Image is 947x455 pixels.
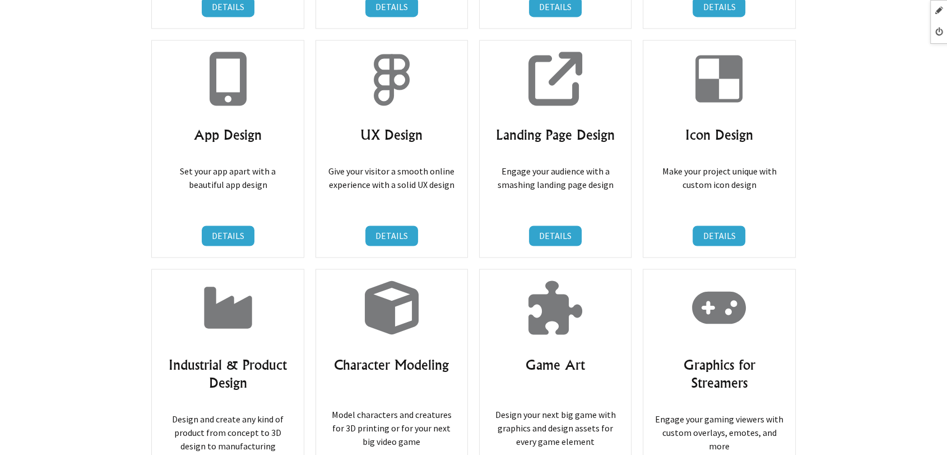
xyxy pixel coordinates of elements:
p: Give your visitor a smooth online experience with a solid UX design [327,151,456,191]
a: DETAILS [365,226,418,246]
h3: Game Art [491,355,620,373]
h3: Industrial & Product Design [163,355,292,391]
a: DETAILS [202,226,254,246]
p: Engage your gaming viewers with custom overlays, emotes, and more [654,398,783,452]
a: DETAILS [529,226,582,246]
h3: Landing Page Design [491,126,620,144]
h3: Icon Design [654,126,783,144]
p: Set your app apart with a beautiful app design [163,151,292,191]
p: Make your project unique with custom icon design [654,151,783,191]
a: DETAILS [693,226,745,246]
p: Engage your audience with a smashing landing page design [491,151,620,191]
h3: Character Modeling [327,355,456,373]
h3: App Design [163,126,292,144]
h3: Graphics for Streamers [654,355,783,391]
h3: UX Design [327,126,456,144]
